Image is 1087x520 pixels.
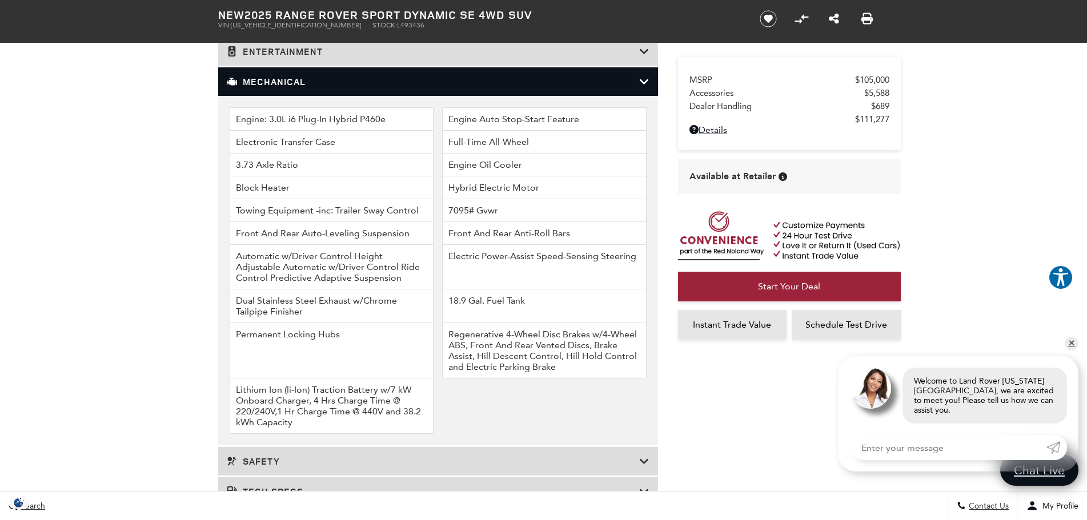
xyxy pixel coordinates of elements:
li: Full-Time All-Wheel [442,131,647,154]
li: 18.9 Gal. Fuel Tank [442,289,647,323]
span: Dealer Handling [689,101,871,111]
li: Block Heater [230,176,434,199]
li: Front And Rear Anti-Roll Bars [442,222,647,245]
li: 3.73 Axle Ratio [230,154,434,176]
span: MSRP [689,75,855,85]
h3: Entertainment [227,46,639,57]
span: $689 [871,101,889,111]
span: Instant Trade Value [693,319,771,330]
span: Contact Us [966,501,1009,511]
h3: Tech Specs [227,486,639,497]
div: Vehicle is in stock and ready for immediate delivery. Due to demand, availability is subject to c... [779,172,787,181]
aside: Accessibility Help Desk [1048,265,1073,292]
a: Start Your Deal [678,272,901,301]
img: Agent profile photo [850,368,891,409]
button: Open user profile menu [1018,491,1087,520]
h1: 2025 Range Rover Sport Dynamic SE 4WD SUV [218,9,741,21]
a: Schedule Test Drive [792,310,901,340]
a: Print this New 2025 Range Rover Sport Dynamic SE 4WD SUV [861,12,873,26]
span: VIN: [218,21,231,29]
li: Engine: 3.0L i6 Plug-In Hybrid P460e [230,107,434,131]
strong: New [218,7,244,22]
h3: Safety [227,455,639,467]
a: Accessories $5,588 [689,88,889,98]
span: [US_VEHICLE_IDENTIFICATION_NUMBER] [231,21,361,29]
a: MSRP $105,000 [689,75,889,85]
a: Submit [1046,435,1067,460]
button: Explore your accessibility options [1048,265,1073,290]
li: Engine Auto Stop-Start Feature [442,107,647,131]
span: $105,000 [855,75,889,85]
button: Compare Vehicle [793,10,810,27]
li: Dual Stainless Steel Exhaust w/Chrome Tailpipe Finisher [230,289,434,323]
a: Dealer Handling $689 [689,101,889,111]
span: Stock: [372,21,397,29]
input: Enter your message [850,435,1046,460]
section: Click to Open Cookie Consent Modal [6,497,32,509]
li: Engine Oil Cooler [442,154,647,176]
div: Welcome to Land Rover [US_STATE][GEOGRAPHIC_DATA], we are excited to meet you! Please tell us how... [903,368,1067,424]
span: L493436 [397,21,424,29]
span: My Profile [1038,501,1078,511]
li: Regenerative 4-Wheel Disc Brakes w/4-Wheel ABS, Front And Rear Vented Discs, Brake Assist, Hill D... [442,323,647,378]
button: Save vehicle [756,10,781,28]
span: $111,277 [855,114,889,124]
a: Instant Trade Value [678,310,787,340]
li: 7095# Gvwr [442,199,647,222]
span: Available at Retailer [689,170,776,183]
a: Details [689,124,889,135]
li: Electric Power-Assist Speed-Sensing Steering [442,245,647,289]
li: Automatic w/Driver Control Height Adjustable Automatic w/Driver Control Ride Control Predictive A... [230,245,434,289]
span: Start Your Deal [758,281,820,292]
li: Front And Rear Auto-Leveling Suspension [230,222,434,245]
li: Lithium Ion (li-Ion) Traction Battery w/7 kW Onboard Charger, 4 Hrs Charge Time @ 220/240V,1 Hr C... [230,378,434,434]
a: $111,277 [689,114,889,124]
li: Towing Equipment -inc: Trailer Sway Control [230,199,434,222]
li: Electronic Transfer Case [230,131,434,154]
span: Schedule Test Drive [805,319,887,330]
span: $5,588 [864,88,889,98]
span: Accessories [689,88,864,98]
a: Share this New 2025 Range Rover Sport Dynamic SE 4WD SUV [829,12,839,26]
li: Permanent Locking Hubs [230,323,434,378]
img: Opt-Out Icon [6,497,32,509]
h3: Mechanical [227,76,639,87]
li: Hybrid Electric Motor [442,176,647,199]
